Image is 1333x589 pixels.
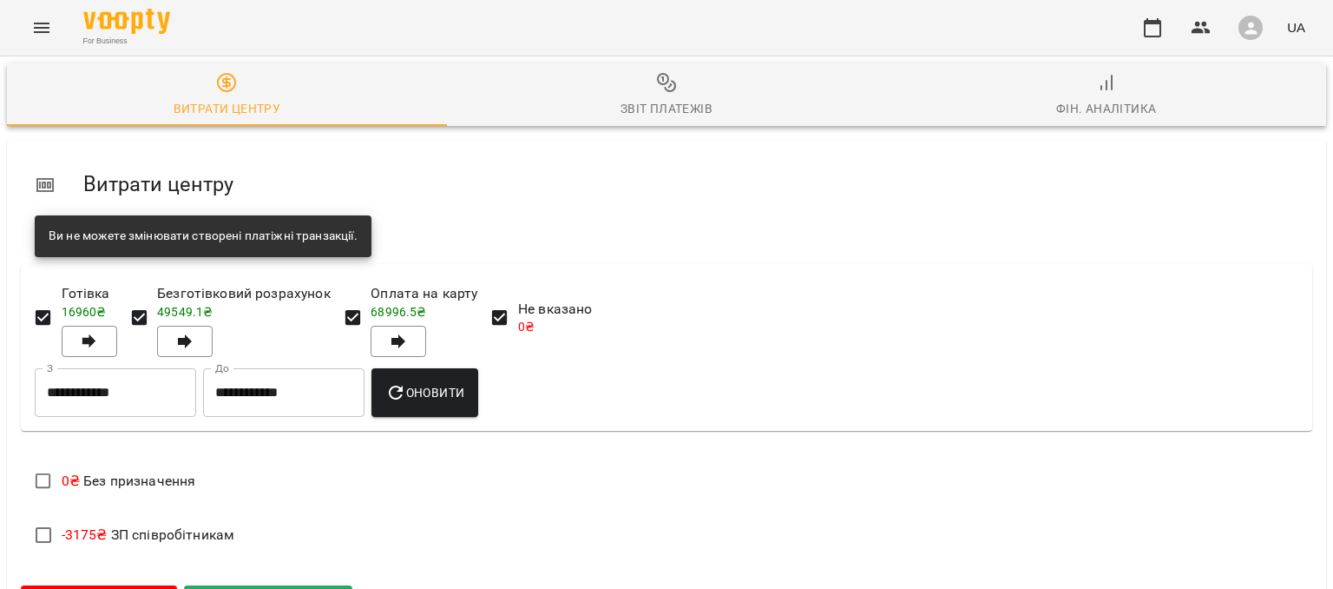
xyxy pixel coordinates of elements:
[371,368,478,417] button: Оновити
[1280,11,1312,43] button: UA
[518,320,535,334] span: 0 ₴
[157,305,213,319] span: 49549.1 ₴
[83,36,170,47] span: For Business
[371,283,477,304] span: Оплата на карту
[62,305,107,319] span: 16960 ₴
[1287,18,1305,36] span: UA
[62,526,235,543] span: ЗП співробітникам
[21,7,62,49] button: Menu
[62,283,117,304] span: Готівка
[174,98,281,119] div: Витрати центру
[83,171,1298,198] h5: Витрати центру
[83,9,170,34] img: Voopty Logo
[621,98,712,119] div: Звіт платежів
[62,473,80,489] span: 0 ₴
[62,526,108,543] span: -3175 ₴
[385,382,464,403] span: Оновити
[62,473,196,489] span: Без призначення
[157,326,213,357] button: Безготівковий розрахунок49549.1₴
[518,299,592,320] span: Не вказано
[371,326,426,357] button: Оплата на карту68996.5₴
[371,305,426,319] span: 68996.5 ₴
[1056,98,1157,119] div: Фін. Аналітика
[49,221,358,252] div: Ви не можете змінювати створені платіжні транзакції.
[62,326,117,357] button: Готівка16960₴
[157,283,331,304] span: Безготівковий розрахунок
